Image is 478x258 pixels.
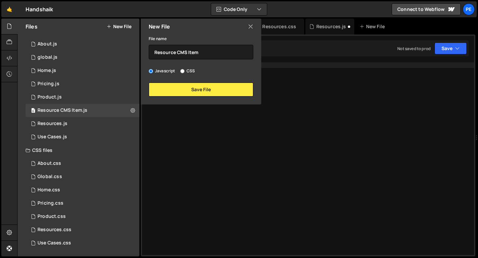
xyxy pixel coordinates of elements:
div: 16572/45430.js [26,77,139,91]
input: CSS [180,69,185,73]
button: Save File [149,83,253,97]
div: Resources.css [262,23,296,30]
div: 16572/45211.js [26,91,139,104]
div: Resources.css [38,227,71,233]
input: Name [149,45,253,59]
label: Javascript [149,68,175,74]
div: 16572/45333.css [26,236,139,250]
div: Product.css [38,214,66,220]
a: 🤙 [1,1,18,17]
div: 16572/45332.js [26,130,139,144]
div: Handshaik [26,5,53,13]
div: 16572/45138.css [26,170,139,183]
div: Resource CMS Item.js [38,107,87,113]
label: CSS [180,68,195,74]
div: Product.js [38,94,62,100]
label: File name [149,35,167,42]
h2: New File [149,23,170,30]
div: 16572/45061.js [26,51,139,64]
div: New File [359,23,387,30]
div: 16572/45431.css [26,197,139,210]
span: 0 [31,108,35,114]
div: Use Cases.css [38,240,71,246]
div: 16572/46395.css [26,223,139,236]
a: Pe [463,3,475,15]
div: Not saved to prod [397,46,431,51]
div: About.js [38,41,57,47]
div: 16572/45487.css [26,157,139,170]
div: 16572/46625.js [26,104,139,117]
div: About.css [38,161,61,166]
div: 16572/45330.css [26,210,139,223]
input: Javascript [149,69,153,73]
div: Home.css [38,187,60,193]
div: 16572/45486.js [26,37,139,51]
a: Connect to Webflow [392,3,461,15]
div: Home.js [38,68,56,74]
div: Use Cases.js [38,134,67,140]
div: Resources.js [38,121,67,127]
div: Resources.js [316,23,346,30]
div: Global.css [38,174,62,180]
button: New File [107,24,131,29]
button: Save [435,42,467,54]
div: 16572/45051.js [26,64,139,77]
div: Pricing.css [38,200,63,206]
h2: Files [26,23,38,30]
div: Pricing.js [38,81,59,87]
button: Code Only [211,3,267,15]
div: CSS files [18,144,139,157]
div: 16572/46394.js [26,117,139,130]
div: 16572/45056.css [26,183,139,197]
